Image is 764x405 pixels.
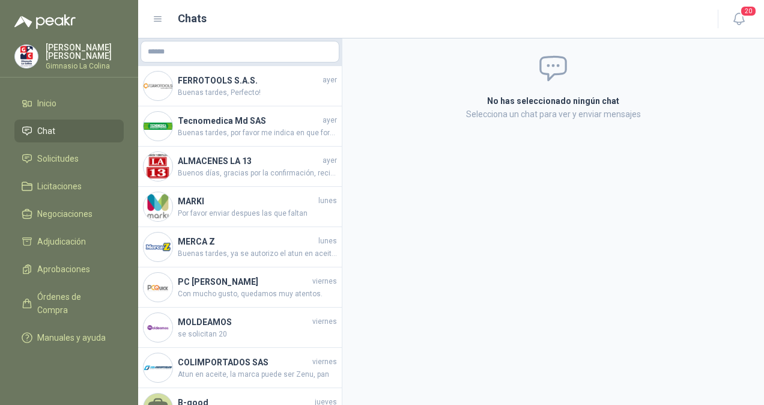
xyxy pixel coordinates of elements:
[144,353,172,382] img: Company Logo
[178,74,320,87] h4: FERROTOOLS S.A.S.
[144,192,172,221] img: Company Logo
[14,92,124,115] a: Inicio
[178,288,337,300] span: Con mucho gusto, quedamos muy atentos.
[37,124,55,138] span: Chat
[138,106,342,147] a: Company LogoTecnomedica Md SASayerBuenas tardes, por favor me indica en que formato lo necesita
[318,236,337,247] span: lunes
[138,267,342,308] a: Company LogoPC [PERSON_NAME]viernesCon mucho gusto, quedamos muy atentos.
[178,114,320,127] h4: Tecnomedica Md SAS
[37,263,90,276] span: Aprobaciones
[144,273,172,302] img: Company Logo
[178,235,316,248] h4: MERCA Z
[178,195,316,208] h4: MARKI
[37,331,106,344] span: Manuales y ayuda
[15,45,38,68] img: Company Logo
[46,62,124,70] p: Gimnasio La Colina
[138,66,342,106] a: Company LogoFERROTOOLS S.A.S.ayerBuenas tardes, Perfecto!
[178,154,320,168] h4: ALMACENES LA 13
[312,356,337,368] span: viernes
[178,315,310,329] h4: MOLDEAMOS
[14,326,124,349] a: Manuales y ayuda
[46,43,124,60] p: [PERSON_NAME] [PERSON_NAME]
[138,147,342,187] a: Company LogoALMACENES LA 13ayerBuenos días, gracias por la confirmación, recibimos a satisfacción.
[740,5,757,17] span: 20
[178,10,207,27] h1: Chats
[144,233,172,261] img: Company Logo
[138,187,342,227] a: Company LogoMARKIlunesPor favor enviar despues las que faltan
[14,147,124,170] a: Solicitudes
[14,175,124,198] a: Licitaciones
[357,108,750,121] p: Selecciona un chat para ver y enviar mensajes
[323,155,337,166] span: ayer
[37,207,92,221] span: Negociaciones
[178,369,337,380] span: Atun en aceite, la marca puede ser Zenu, pan
[144,112,172,141] img: Company Logo
[178,87,337,99] span: Buenas tardes, Perfecto!
[37,180,82,193] span: Licitaciones
[357,94,750,108] h2: No has seleccionado ningún chat
[138,348,342,388] a: Company LogoCOLIMPORTADOS SASviernesAtun en aceite, la marca puede ser Zenu, pan
[178,168,337,179] span: Buenos días, gracias por la confirmación, recibimos a satisfacción.
[178,127,337,139] span: Buenas tardes, por favor me indica en que formato lo necesita
[323,75,337,86] span: ayer
[178,208,337,219] span: Por favor enviar despues las que faltan
[144,72,172,100] img: Company Logo
[138,227,342,267] a: Company LogoMERCA ZlunesBuenas tardes, ya se autorizo el atun en aceite de girasol
[14,258,124,281] a: Aprobaciones
[37,152,79,165] span: Solicitudes
[14,120,124,142] a: Chat
[323,115,337,126] span: ayer
[178,329,337,340] span: se solicitan 20
[14,285,124,321] a: Órdenes de Compra
[178,275,310,288] h4: PC [PERSON_NAME]
[37,290,112,317] span: Órdenes de Compra
[318,195,337,207] span: lunes
[14,230,124,253] a: Adjudicación
[312,316,337,327] span: viernes
[178,248,337,260] span: Buenas tardes, ya se autorizo el atun en aceite de girasol
[14,202,124,225] a: Negociaciones
[37,235,86,248] span: Adjudicación
[144,313,172,342] img: Company Logo
[312,276,337,287] span: viernes
[37,97,56,110] span: Inicio
[178,356,310,369] h4: COLIMPORTADOS SAS
[728,8,750,30] button: 20
[144,152,172,181] img: Company Logo
[14,14,76,29] img: Logo peakr
[138,308,342,348] a: Company LogoMOLDEAMOSviernesse solicitan 20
